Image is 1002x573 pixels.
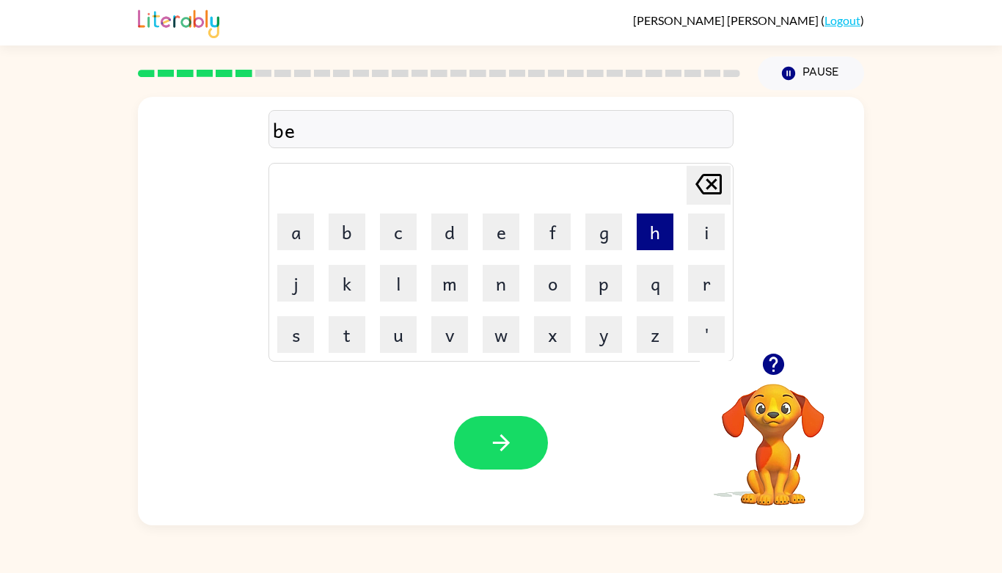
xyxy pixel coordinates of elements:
[329,316,365,353] button: t
[688,213,725,250] button: i
[277,213,314,250] button: a
[585,265,622,302] button: p
[758,56,864,90] button: Pause
[483,265,519,302] button: n
[688,265,725,302] button: r
[431,265,468,302] button: m
[277,316,314,353] button: s
[700,361,846,508] video: Your browser must support playing .mp4 files to use Literably. Please try using another browser.
[688,316,725,353] button: '
[637,316,673,353] button: z
[138,6,219,38] img: Literably
[329,265,365,302] button: k
[483,213,519,250] button: e
[585,316,622,353] button: y
[380,316,417,353] button: u
[534,316,571,353] button: x
[633,13,864,27] div: ( )
[273,114,729,145] div: be
[534,213,571,250] button: f
[431,213,468,250] button: d
[380,213,417,250] button: c
[824,13,860,27] a: Logout
[277,265,314,302] button: j
[534,265,571,302] button: o
[585,213,622,250] button: g
[431,316,468,353] button: v
[637,265,673,302] button: q
[637,213,673,250] button: h
[329,213,365,250] button: b
[633,13,821,27] span: [PERSON_NAME] [PERSON_NAME]
[380,265,417,302] button: l
[483,316,519,353] button: w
